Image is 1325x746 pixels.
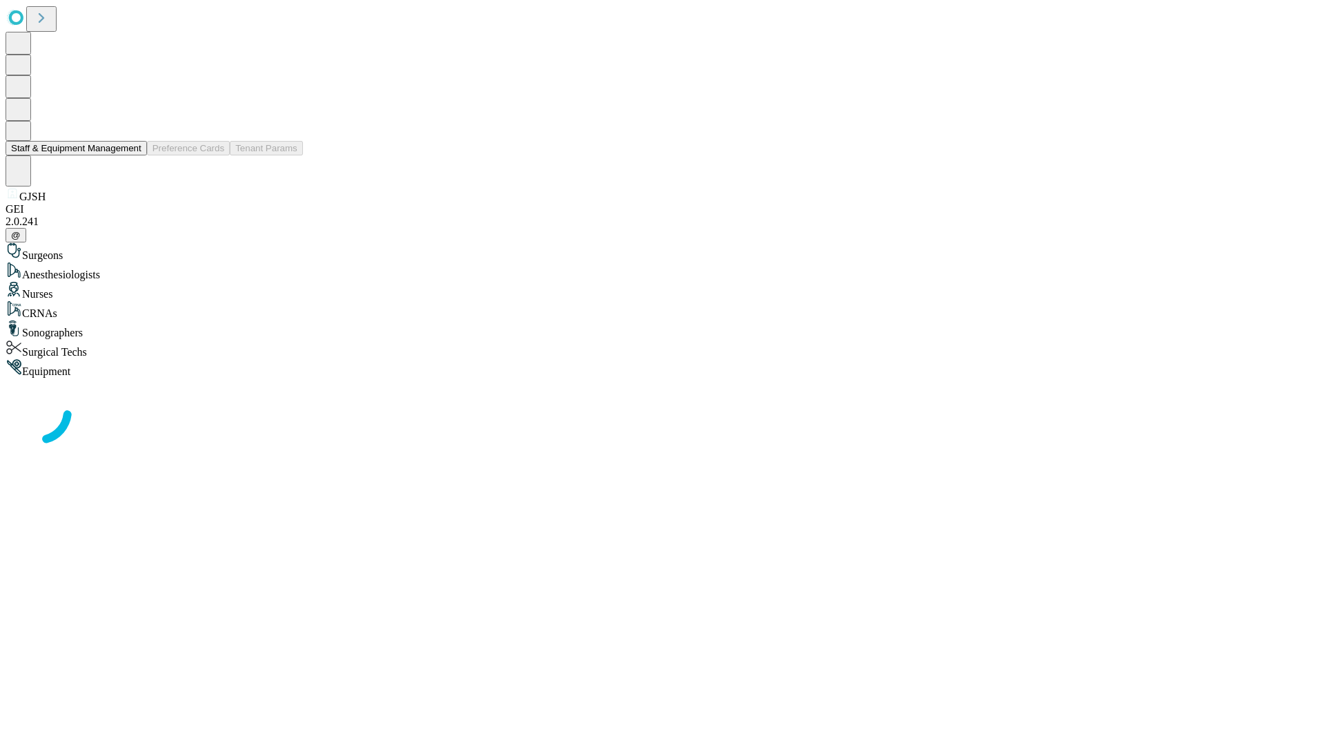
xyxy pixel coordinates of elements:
[147,141,230,155] button: Preference Cards
[6,203,1319,216] div: GEI
[6,300,1319,320] div: CRNAs
[6,339,1319,358] div: Surgical Techs
[6,358,1319,378] div: Equipment
[19,191,46,202] span: GJSH
[6,242,1319,262] div: Surgeons
[6,141,147,155] button: Staff & Equipment Management
[11,230,21,240] span: @
[6,262,1319,281] div: Anesthesiologists
[6,216,1319,228] div: 2.0.241
[6,320,1319,339] div: Sonographers
[6,228,26,242] button: @
[6,281,1319,300] div: Nurses
[230,141,303,155] button: Tenant Params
